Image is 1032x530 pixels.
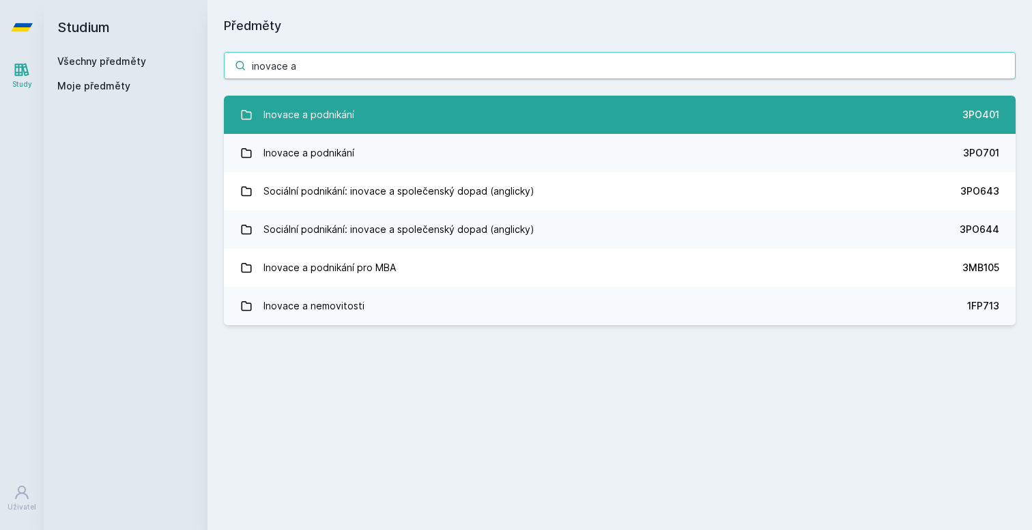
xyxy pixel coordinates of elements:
a: Sociální podnikání: inovace a společenský dopad (anglicky) 3PO643 [224,172,1016,210]
div: Inovace a podnikání [263,101,354,128]
a: Uživatel [3,477,41,519]
h1: Předměty [224,16,1016,36]
a: Inovace a podnikání 3PO701 [224,134,1016,172]
div: 1FP713 [967,299,999,313]
a: Všechny předměty [57,55,146,67]
div: 3PO643 [960,184,999,198]
div: Inovace a podnikání [263,139,354,167]
div: 3PO644 [960,223,999,236]
div: 3PO701 [963,146,999,160]
div: Sociální podnikání: inovace a společenský dopad (anglicky) [263,216,534,243]
a: Inovace a nemovitosti 1FP713 [224,287,1016,325]
div: Study [12,79,32,89]
div: 3PO401 [962,108,999,122]
div: Uživatel [8,502,36,512]
span: Moje předměty [57,79,130,93]
a: Inovace a podnikání 3PO401 [224,96,1016,134]
div: Inovace a podnikání pro MBA [263,254,396,281]
div: 3MB105 [962,261,999,275]
a: Inovace a podnikání pro MBA 3MB105 [224,249,1016,287]
div: Inovace a nemovitosti [263,292,364,320]
input: Název nebo ident předmětu… [224,52,1016,79]
a: Sociální podnikání: inovace a společenský dopad (anglicky) 3PO644 [224,210,1016,249]
div: Sociální podnikání: inovace a společenský dopad (anglicky) [263,178,534,205]
a: Study [3,55,41,96]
